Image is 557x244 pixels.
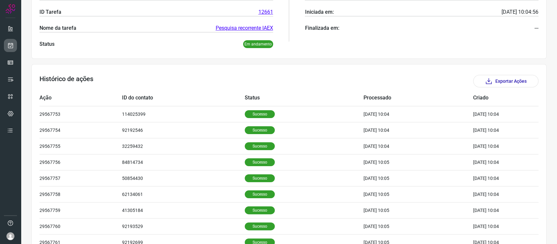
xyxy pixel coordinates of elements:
[245,206,275,214] p: Sucesso
[245,90,364,106] td: Status
[473,154,519,170] td: [DATE] 10:04
[364,106,473,122] td: [DATE] 10:04
[122,218,245,234] td: 92193529
[502,8,538,16] p: [DATE] 10:04:56
[473,75,538,87] button: Exportar Ações
[473,170,519,186] td: [DATE] 10:04
[473,122,519,138] td: [DATE] 10:04
[6,4,15,14] img: Logo
[39,90,122,106] td: Ação
[364,122,473,138] td: [DATE] 10:04
[245,158,275,166] p: Sucesso
[39,106,122,122] td: 29567753
[39,8,61,16] p: ID Tarefa
[122,138,245,154] td: 32259432
[39,218,122,234] td: 29567760
[122,170,245,186] td: 50854430
[364,186,473,202] td: [DATE] 10:05
[473,186,519,202] td: [DATE] 10:04
[534,24,538,32] p: ---
[39,170,122,186] td: 29567757
[39,75,93,87] h3: Histórico de ações
[245,174,275,182] p: Sucesso
[39,40,54,48] p: Status
[245,190,275,198] p: Sucesso
[364,90,473,106] td: Processado
[122,202,245,218] td: 41305184
[243,40,273,48] p: Em andamento
[473,202,519,218] td: [DATE] 10:04
[305,8,333,16] p: Iniciada em:
[364,218,473,234] td: [DATE] 10:05
[122,106,245,122] td: 114025399
[258,8,273,16] a: 12661
[364,202,473,218] td: [DATE] 10:05
[245,142,275,150] p: Sucesso
[473,218,519,234] td: [DATE] 10:04
[245,110,275,118] p: Sucesso
[39,202,122,218] td: 29567759
[39,186,122,202] td: 29567758
[39,138,122,154] td: 29567755
[39,154,122,170] td: 29567756
[122,122,245,138] td: 92192546
[39,24,76,32] p: Nome da tarefa
[122,186,245,202] td: 62134061
[473,106,519,122] td: [DATE] 10:04
[473,138,519,154] td: [DATE] 10:04
[245,126,275,134] p: Sucesso
[39,122,122,138] td: 29567754
[364,154,473,170] td: [DATE] 10:05
[216,24,273,32] a: Pesquisa recorrente IAEX
[364,138,473,154] td: [DATE] 10:04
[473,90,519,106] td: Criado
[305,24,339,32] p: Finalizada em:
[122,90,245,106] td: ID do contato
[245,222,275,230] p: Sucesso
[7,232,14,240] img: avatar-user-boy.jpg
[122,154,245,170] td: 84814734
[364,170,473,186] td: [DATE] 10:05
